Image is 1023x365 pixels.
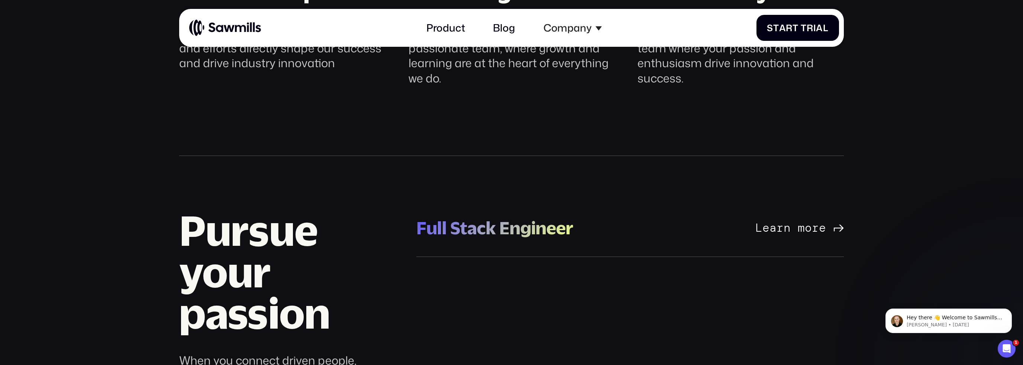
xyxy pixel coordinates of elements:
div: Embrace work that inspires you. Join a team where your passion and enthusiasm drive innovation an... [638,26,844,85]
span: r [807,23,813,33]
div: Learn more [755,221,826,235]
span: l [823,23,829,33]
div: Company [543,22,592,34]
span: t [773,23,779,33]
div: Full Stack Engineer [416,216,573,239]
a: Full Stack EngineerLearn more [416,199,844,257]
iframe: Intercom live chat [998,340,1016,358]
h2: Pursue your passion [179,209,393,333]
div: Accelerate your career with our passionate team, where growth and learning are at the heart of ev... [409,26,615,85]
span: a [779,23,786,33]
a: Product [419,14,472,42]
a: Blog [485,14,523,42]
iframe: Intercom notifications message [874,293,1023,345]
span: r [786,23,793,33]
span: 1 [1013,340,1019,346]
div: Company [536,14,609,42]
a: StartTrial [756,15,839,41]
div: Be part of a team where your ideas and efforts directly shape our success and drive industry inno... [179,26,385,71]
span: T [801,23,807,33]
span: t [793,23,798,33]
span: i [813,23,816,33]
span: S [767,23,773,33]
span: a [816,23,823,33]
